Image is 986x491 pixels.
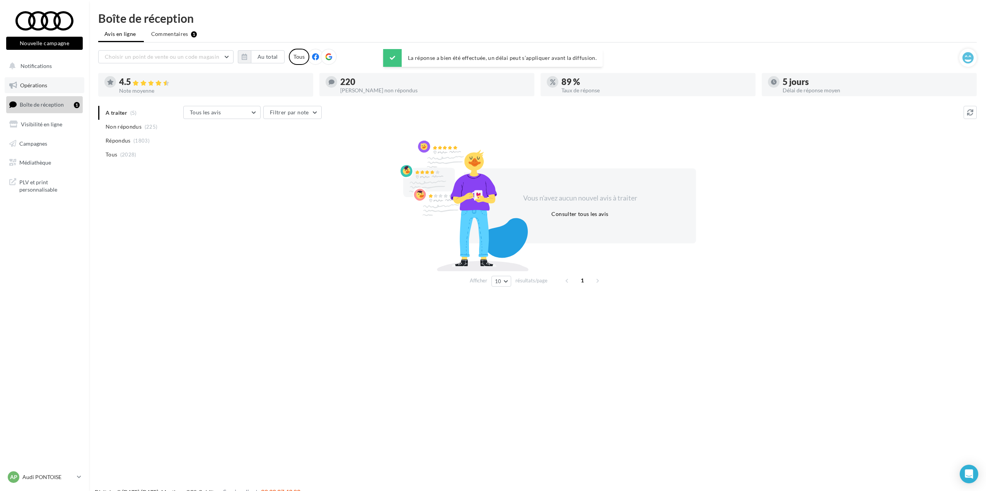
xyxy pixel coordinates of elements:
[6,470,83,484] a: AP Audi PONTOISE
[576,274,589,287] span: 1
[106,151,117,158] span: Tous
[783,88,971,93] div: Délai de réponse moyen
[238,50,285,63] button: Au total
[5,96,84,113] a: Boîte de réception1
[340,78,528,86] div: 220
[5,136,84,152] a: Campagnes
[19,177,80,194] span: PLV et print personnalisable
[119,78,307,87] div: 4.5
[5,77,84,93] a: Opérations
[133,138,150,144] span: (1803)
[6,37,83,50] button: Nouvelle campagne
[20,63,52,69] span: Notifications
[106,137,131,144] span: Répondus
[98,50,234,63] button: Choisir un point de vente ou un code magasin
[119,88,307,93] div: Note moyenne
[74,102,80,108] div: 1
[470,277,487,284] span: Afficher
[548,209,611,219] button: Consulter tous les avis
[5,155,84,171] a: Médiathèque
[105,53,219,60] span: Choisir un point de vente ou un code magasin
[19,140,47,146] span: Campagnes
[183,106,261,119] button: Tous les avis
[5,116,84,133] a: Visibilité en ligne
[383,49,603,67] div: La réponse a bien été effectuée, un délai peut s’appliquer avant la diffusion.
[20,101,64,108] span: Boîte de réception
[960,465,978,483] div: Open Intercom Messenger
[263,106,322,119] button: Filtrer par note
[120,151,136,158] span: (2028)
[561,88,749,93] div: Taux de réponse
[145,124,158,130] span: (225)
[289,49,309,65] div: Tous
[98,12,977,24] div: Boîte de réception
[22,473,74,481] p: Audi PONTOISE
[190,109,221,116] span: Tous les avis
[561,78,749,86] div: 89 %
[151,30,188,38] span: Commentaires
[106,123,142,131] span: Non répondus
[340,88,528,93] div: [PERSON_NAME] non répondus
[5,174,84,197] a: PLV et print personnalisable
[5,58,81,74] button: Notifications
[491,276,511,287] button: 10
[251,50,285,63] button: Au total
[515,277,548,284] span: résultats/page
[10,473,17,481] span: AP
[495,278,502,284] span: 10
[20,82,47,88] span: Opérations
[19,159,51,166] span: Médiathèque
[21,121,62,127] span: Visibilité en ligne
[191,31,197,37] div: 1
[783,78,971,86] div: 5 jours
[513,193,647,203] div: Vous n'avez aucun nouvel avis à traiter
